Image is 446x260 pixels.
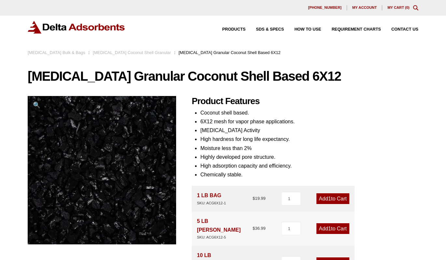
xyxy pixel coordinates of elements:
span: 1 [328,226,331,231]
span: Products [222,27,246,32]
a: View full-screen image gallery [28,96,46,114]
li: High adsorption capacity and efficiency. [200,161,418,170]
h1: [MEDICAL_DATA] Granular Coconut Shell Based 6X12 [28,69,418,83]
a: [PHONE_NUMBER] [303,5,347,10]
span: : [89,50,90,55]
div: 5 LB [PERSON_NAME] [197,217,253,240]
bdi: 36.99 [253,226,266,231]
li: High hardness for long life expectancy. [200,135,418,144]
a: Add1to Cart [316,223,349,234]
li: Coconut shell based. [200,108,418,117]
a: How to Use [284,27,321,32]
div: 1 LB BAG [197,191,226,206]
a: [MEDICAL_DATA] Bulk & Bags [28,50,85,55]
a: My Cart (0) [387,6,410,9]
div: SKU: ACG6X12-5 [197,234,253,240]
span: How to Use [294,27,321,32]
span: Contact Us [391,27,418,32]
a: Requirement Charts [321,27,381,32]
span: 0 [406,6,408,9]
a: Add1to Cart [316,193,349,204]
span: : [174,50,175,55]
a: Products [212,27,246,32]
li: Moisture less than 2% [200,144,418,153]
a: My account [347,5,382,10]
bdi: 19.99 [253,196,266,201]
a: [MEDICAL_DATA] Coconut Shell Granular [93,50,171,55]
div: Toggle Modal Content [413,5,418,10]
li: Highly developed pore structure. [200,153,418,161]
li: [MEDICAL_DATA] Activity [200,126,418,135]
span: 🔍 [33,102,40,108]
h2: Product Features [192,96,418,107]
span: Requirement Charts [332,27,381,32]
a: SDS & SPECS [245,27,284,32]
span: [PHONE_NUMBER] [308,6,341,9]
li: 6X12 mesh for vapor phase applications. [200,117,418,126]
span: [MEDICAL_DATA] Granular Coconut Shell Based 6X12 [178,50,280,55]
span: $ [253,196,255,201]
li: Chemically stable. [200,170,418,179]
a: Contact Us [381,27,418,32]
span: SDS & SPECS [256,27,284,32]
span: 1 [328,196,331,201]
div: SKU: ACG6X12-1 [197,200,226,206]
img: Delta Adsorbents [28,21,125,34]
span: My account [352,6,377,9]
span: $ [253,226,255,231]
